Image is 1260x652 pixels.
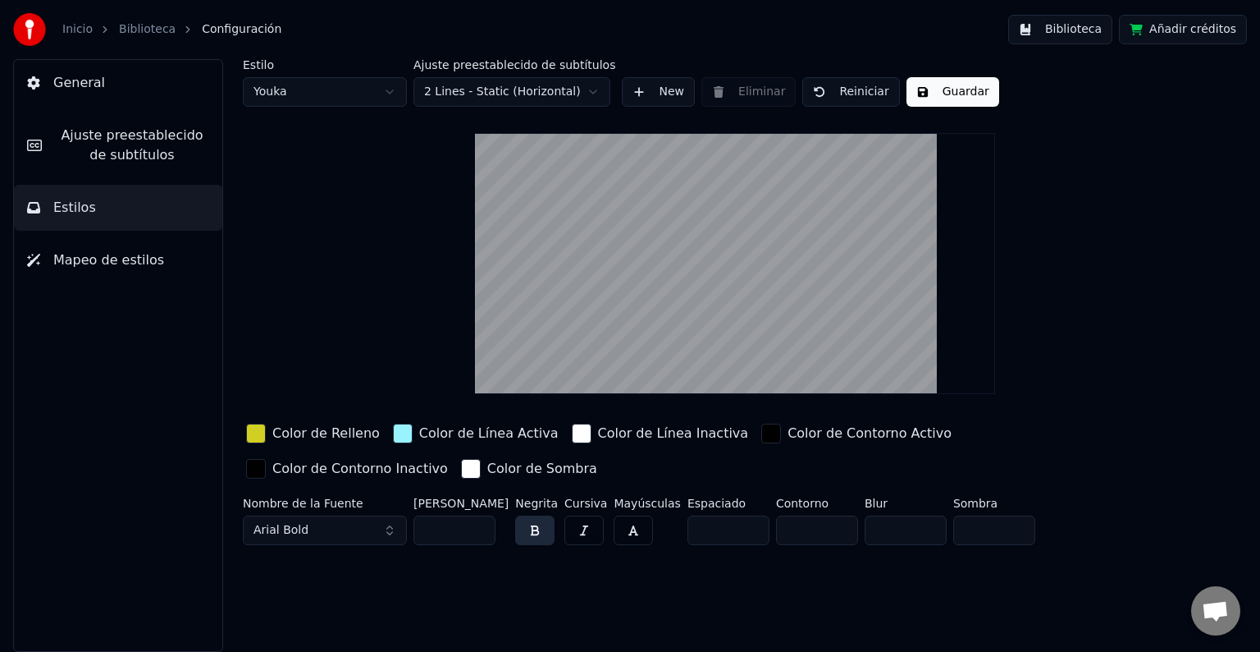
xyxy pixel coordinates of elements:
button: Color de Sombra [458,456,600,482]
button: Añadir créditos [1119,15,1247,44]
span: General [53,73,105,93]
label: Cursiva [564,498,607,509]
div: Color de Línea Inactiva [598,424,749,443]
button: Color de Relleno [243,420,383,447]
label: [PERSON_NAME] [413,498,509,509]
div: Color de Contorno Activo [787,424,952,443]
label: Estilo [243,59,407,71]
button: Mapeo de estilos [14,237,222,283]
a: Chat abierto [1191,586,1240,636]
button: Reiniciar [802,77,899,107]
label: Ajuste preestablecido de subtítulos [413,59,615,71]
a: Inicio [62,21,93,38]
div: Color de Línea Activa [419,424,559,443]
span: Configuración [202,21,281,38]
span: Arial Bold [253,522,308,539]
button: Guardar [906,77,999,107]
button: Color de Contorno Inactivo [243,456,451,482]
button: Color de Contorno Activo [758,420,955,447]
span: Ajuste preestablecido de subtítulos [55,126,209,165]
button: Color de Línea Activa [390,420,562,447]
label: Nombre de la Fuente [243,498,407,509]
label: Espaciado [687,498,769,509]
button: Estilos [14,185,222,231]
nav: breadcrumb [62,21,281,38]
a: Biblioteca [119,21,176,38]
label: Mayúsculas [614,498,680,509]
label: Blur [865,498,947,509]
button: Biblioteca [1008,15,1112,44]
div: Color de Sombra [487,459,597,479]
button: General [14,60,222,106]
span: Mapeo de estilos [53,250,164,270]
label: Contorno [776,498,858,509]
img: youka [13,13,46,46]
button: Color de Línea Inactiva [568,420,752,447]
button: New [622,77,695,107]
span: Estilos [53,198,96,218]
label: Negrita [515,498,558,509]
label: Sombra [953,498,1035,509]
div: Color de Contorno Inactivo [272,459,448,479]
button: Ajuste preestablecido de subtítulos [14,112,222,178]
div: Color de Relleno [272,424,380,443]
